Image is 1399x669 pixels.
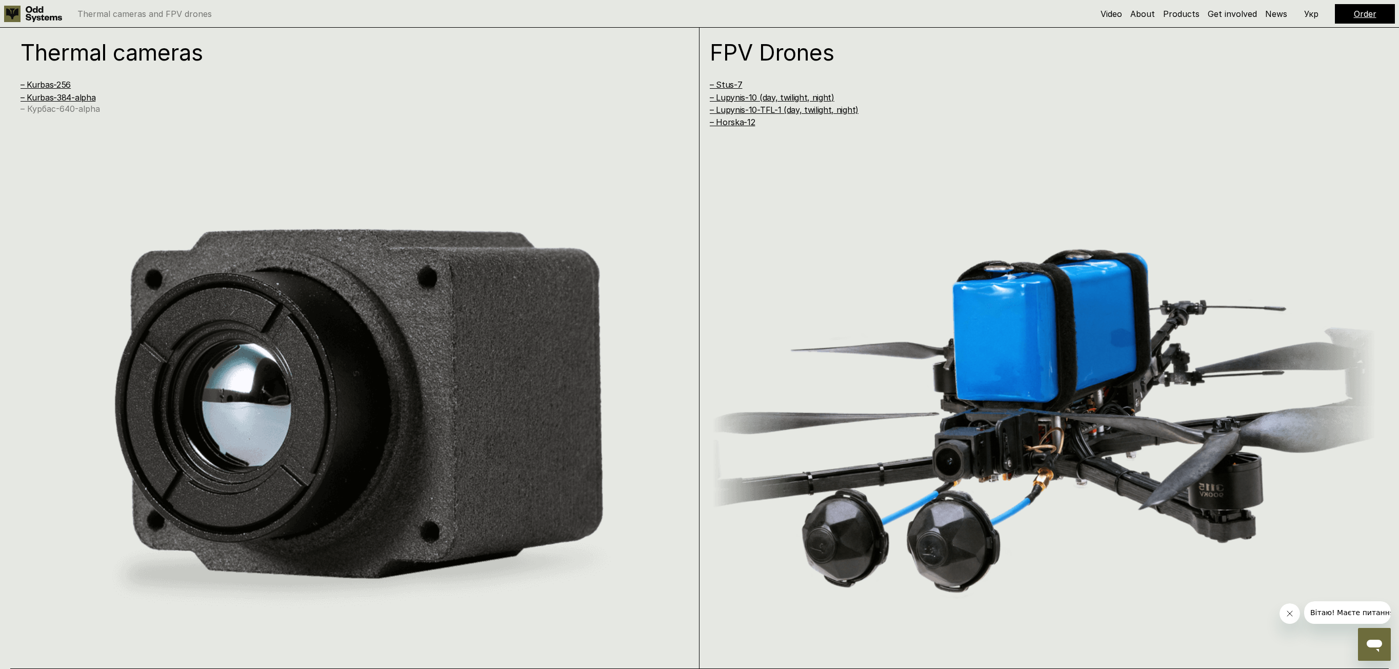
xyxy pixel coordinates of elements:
[710,117,755,127] a: – Horska-12
[710,41,1338,64] h1: FPV Drones
[77,10,212,18] p: Thermal cameras and FPV drones
[1163,9,1200,19] a: Products
[1130,9,1155,19] a: About
[6,7,94,15] span: Вітаю! Маєте питання?
[1101,9,1122,19] a: Video
[1280,603,1300,624] iframe: Close message
[1265,9,1287,19] a: News
[710,92,834,103] a: – Lupynis-10 (day, twilight, night)
[710,80,742,90] a: – Stus-7
[21,41,649,64] h1: Thermal cameras
[21,104,100,114] a: – Курбас-640-alpha
[1208,9,1257,19] a: Get involved
[710,105,858,115] a: – Lupynis-10-TFL-1 (day, twilight, night)
[1304,601,1391,624] iframe: Message from company
[21,92,95,103] a: – Kurbas-384-alpha
[1354,9,1376,19] a: Order
[1358,628,1391,661] iframe: Button to launch messaging window
[1304,10,1318,18] p: Укр
[21,80,71,90] a: – Kurbas-256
